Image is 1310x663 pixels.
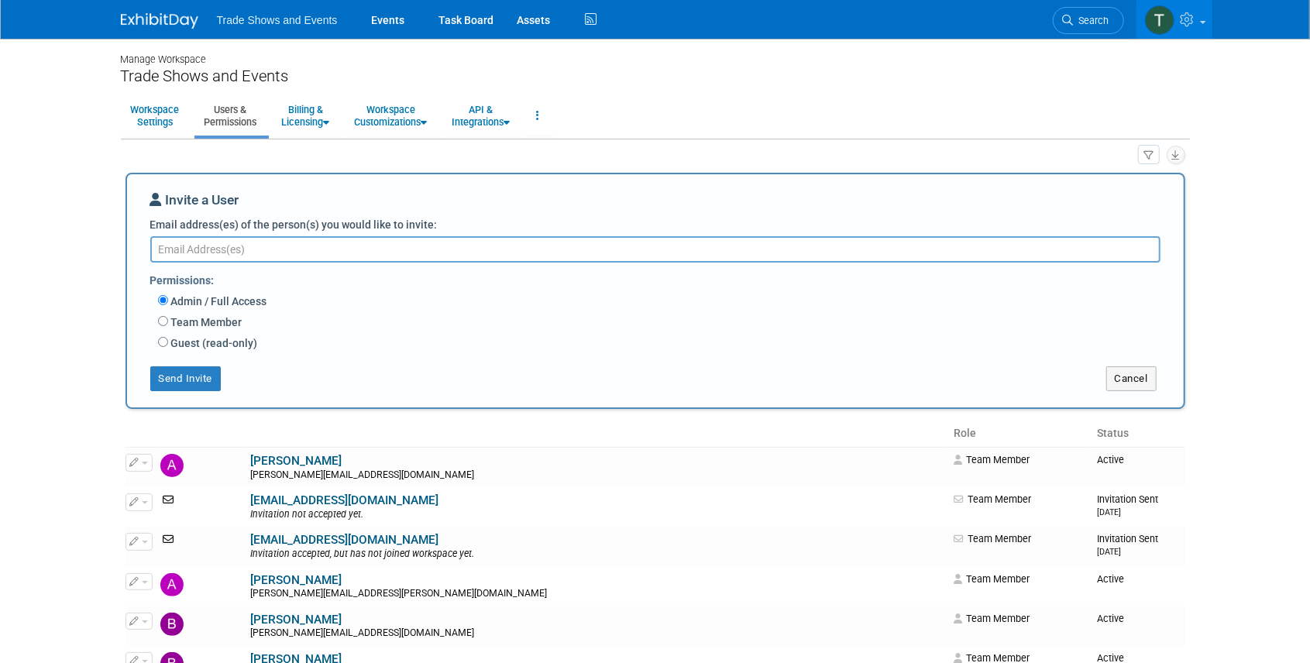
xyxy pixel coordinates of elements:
a: [PERSON_NAME] [251,454,342,468]
span: Trade Shows and Events [217,14,338,26]
span: Team Member [954,454,1030,465]
a: [PERSON_NAME] [251,573,342,587]
span: Invitation Sent [1097,533,1158,557]
div: Trade Shows and Events [121,67,1190,86]
span: Team Member [954,613,1030,624]
div: Invitation accepted, but has not joined workspace yet. [251,548,944,561]
label: Email address(es) of the person(s) you would like to invite: [150,217,438,232]
div: Invitation not accepted yet. [251,509,944,521]
small: [DATE] [1097,547,1121,557]
img: Alise Willis [160,454,184,477]
span: Team Member [954,493,1031,505]
a: [EMAIL_ADDRESS][DOMAIN_NAME] [251,493,439,507]
span: Active [1097,613,1124,624]
th: Role [947,421,1091,447]
div: [PERSON_NAME][EMAIL_ADDRESS][DOMAIN_NAME] [251,469,944,482]
div: Invite a User [150,191,1160,217]
label: Admin / Full Access [168,294,267,309]
span: Search [1074,15,1109,26]
div: [PERSON_NAME][EMAIL_ADDRESS][PERSON_NAME][DOMAIN_NAME] [251,588,944,600]
label: Guest (read-only) [168,335,258,351]
span: Team Member [954,533,1031,544]
label: Team Member [168,314,242,330]
a: WorkspaceCustomizations [345,97,438,135]
a: [EMAIL_ADDRESS][DOMAIN_NAME] [251,533,439,547]
a: API &Integrations [442,97,521,135]
button: Cancel [1106,366,1157,391]
a: Billing &Licensing [272,97,340,135]
a: [PERSON_NAME] [251,613,342,627]
a: WorkspaceSettings [121,97,190,135]
span: Team Member [954,573,1030,585]
span: Active [1097,454,1124,465]
span: Invitation Sent [1097,493,1158,517]
a: Users &Permissions [194,97,267,135]
div: Permissions: [150,266,1172,292]
img: Ashley Marquis [160,573,184,596]
th: Status [1091,421,1185,447]
button: Send Invite [150,366,222,391]
span: Active [1097,573,1124,585]
img: ExhibitDay [121,13,198,29]
div: [PERSON_NAME][EMAIL_ADDRESS][DOMAIN_NAME] [251,627,944,640]
img: Tiff Wagner [1145,5,1174,35]
img: Barb Gavitt [160,613,184,636]
small: [DATE] [1097,507,1121,517]
div: Manage Workspace [121,39,1190,67]
a: Search [1053,7,1124,34]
